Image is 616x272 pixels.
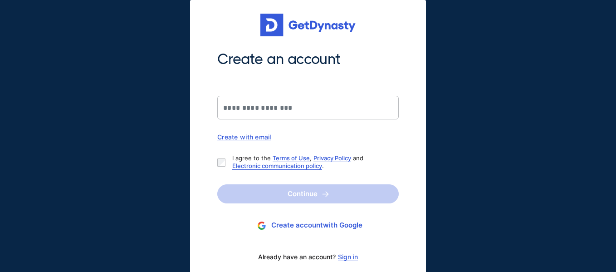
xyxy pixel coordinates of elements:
[260,14,356,36] img: Get started for free with Dynasty Trust Company
[273,154,310,162] a: Terms of Use
[217,217,399,234] button: Create accountwith Google
[232,154,391,170] p: I agree to the , and .
[217,50,399,69] span: Create an account
[217,247,399,267] div: Already have an account?
[217,133,399,141] div: Create with email
[232,162,322,169] a: Electronic communication policy
[313,154,351,162] a: Privacy Policy
[338,253,358,261] a: Sign in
